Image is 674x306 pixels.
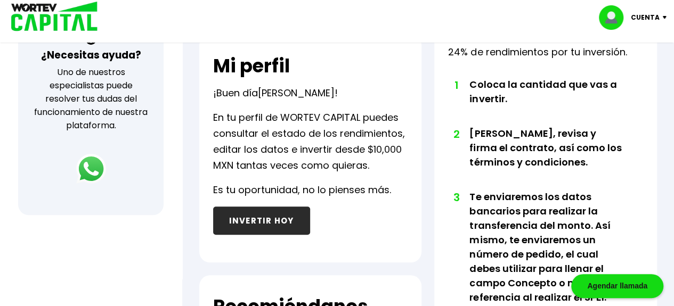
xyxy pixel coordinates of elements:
p: En tu perfil de WORTEV CAPITAL puedes consultar el estado de los rendimientos, editar los datos e... [213,110,408,173]
li: [PERSON_NAME], revisa y firma el contrato, así como los términos y condiciones. [469,126,623,189]
span: [PERSON_NAME] [258,86,335,100]
div: Agendar llamada [571,274,663,298]
p: Es tu oportunidad, no lo pienses más. [213,182,391,198]
p: Cuenta [631,10,660,26]
span: 1 [453,77,459,93]
p: Uno de nuestros especialistas puede resolver tus dudas del funcionamiento de nuestra plataforma. [32,65,150,132]
img: logos_whatsapp-icon.242b2217.svg [76,154,106,184]
p: ¡Buen día ! [213,85,338,101]
img: profile-image [599,5,631,30]
button: INVERTIR HOY [213,206,310,235]
h3: ¿Necesitas ayuda? [41,47,141,63]
span: 2 [453,126,459,142]
li: Coloca la cantidad que vas a invertir. [469,77,623,126]
img: icon-down [660,16,674,19]
h2: Mi perfil [213,55,290,77]
span: 3 [453,189,459,205]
